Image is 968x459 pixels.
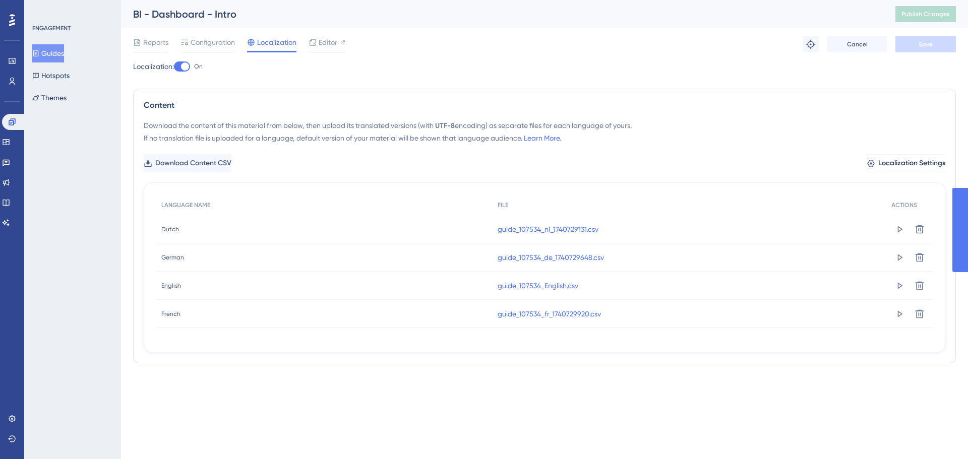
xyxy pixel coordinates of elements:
button: Download Content CSV [144,154,231,172]
span: ACTIONS [891,201,917,209]
button: Cancel [827,36,887,52]
div: BI - Dashboard - Intro [133,7,870,21]
div: Localization: [133,60,956,73]
span: Localization [257,36,296,48]
span: FILE [498,201,508,209]
button: Themes [32,89,67,107]
span: German [161,253,184,261]
button: Localization Settings [867,154,945,172]
button: Guides [32,44,64,62]
span: Localization Settings [878,157,945,169]
button: Publish Changes [895,6,956,22]
a: guide_107534_de_1740729648.csv [498,251,604,264]
span: On [194,62,203,71]
a: Learn More. [524,134,561,142]
a: guide_107534_fr_1740729920.csv [498,308,601,320]
span: French [161,310,180,318]
button: Hotspots [32,67,70,85]
span: English [161,282,181,290]
div: ENGAGEMENT [32,24,71,32]
a: guide_107534_nl_1740729131.csv [498,223,598,235]
span: Cancel [847,40,868,48]
span: LANGUAGE NAME [161,201,210,209]
span: Dutch [161,225,179,233]
span: Save [919,40,933,48]
div: Content [144,99,945,111]
span: Editor [319,36,337,48]
span: Download Content CSV [155,157,231,169]
span: Publish Changes [901,10,950,18]
span: UTF-8 [435,121,455,130]
span: Configuration [191,36,235,48]
div: Download the content of this material from below, then upload its translated versions (with encod... [144,119,945,144]
iframe: UserGuiding AI Assistant Launcher [926,419,956,449]
a: guide_107534_English.csv [498,280,578,292]
span: Reports [143,36,168,48]
button: Save [895,36,956,52]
